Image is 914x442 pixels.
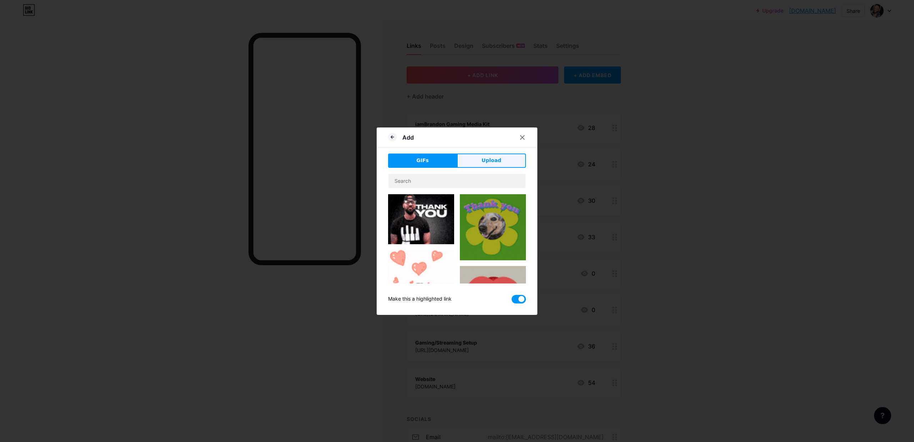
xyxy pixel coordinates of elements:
[402,133,414,142] div: Add
[388,194,454,245] img: Gihpy
[416,157,429,164] span: GIFs
[388,250,454,316] img: Gihpy
[460,266,526,332] img: Gihpy
[388,154,457,168] button: GIFs
[457,154,526,168] button: Upload
[482,157,501,164] span: Upload
[388,174,526,188] input: Search
[388,295,452,303] div: Make this a highlighted link
[460,194,526,260] img: Gihpy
